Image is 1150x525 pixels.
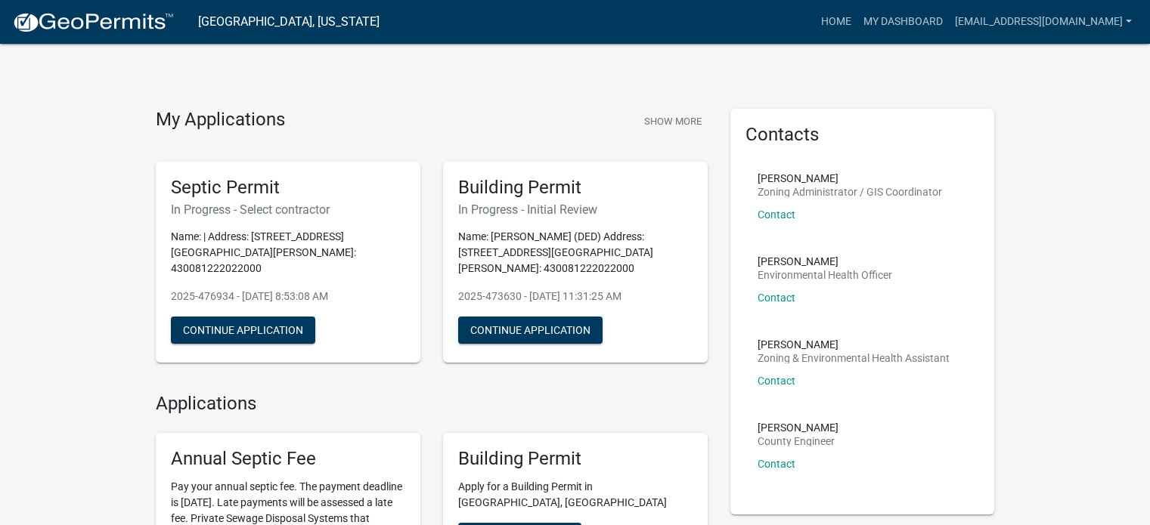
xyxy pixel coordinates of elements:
[758,375,795,387] a: Contact
[458,479,693,511] p: Apply for a Building Permit in [GEOGRAPHIC_DATA], [GEOGRAPHIC_DATA]
[171,202,405,217] h6: In Progress - Select contractor
[745,124,980,146] h5: Contacts
[458,177,693,199] h5: Building Permit
[758,458,795,470] a: Contact
[458,229,693,276] p: Name: [PERSON_NAME] (DED) Address: [STREET_ADDRESS][GEOGRAPHIC_DATA][PERSON_NAME]: 430081222022000
[758,173,942,184] p: [PERSON_NAME]
[758,353,950,363] p: Zoning & Environmental Health Assistant
[171,448,405,470] h5: Annual Septic Fee
[458,448,693,470] h5: Building Permit
[171,177,405,199] h5: Septic Permit
[171,317,315,344] button: Continue Application
[171,289,405,304] p: 2025-476934 - [DATE] 8:53:08 AM
[758,187,942,197] p: Zoning Administrator / GIS Coordinator
[458,202,693,217] h6: In Progress - Initial Review
[458,289,693,304] p: 2025-473630 - [DATE] 11:31:25 AM
[857,8,949,36] a: My Dashboard
[458,317,603,344] button: Continue Application
[758,256,892,267] p: [PERSON_NAME]
[758,292,795,304] a: Contact
[156,393,708,415] h4: Applications
[758,270,892,280] p: Environmental Health Officer
[156,109,285,131] h4: My Applications
[758,422,838,433] p: [PERSON_NAME]
[198,9,380,35] a: [GEOGRAPHIC_DATA], [US_STATE]
[949,8,1138,36] a: [EMAIL_ADDRESS][DOMAIN_NAME]
[758,339,950,350] p: [PERSON_NAME]
[638,109,708,134] button: Show More
[758,436,838,446] p: County Engineer
[171,229,405,276] p: Name: | Address: [STREET_ADDRESS][GEOGRAPHIC_DATA][PERSON_NAME]: 430081222022000
[758,208,795,221] a: Contact
[815,8,857,36] a: Home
